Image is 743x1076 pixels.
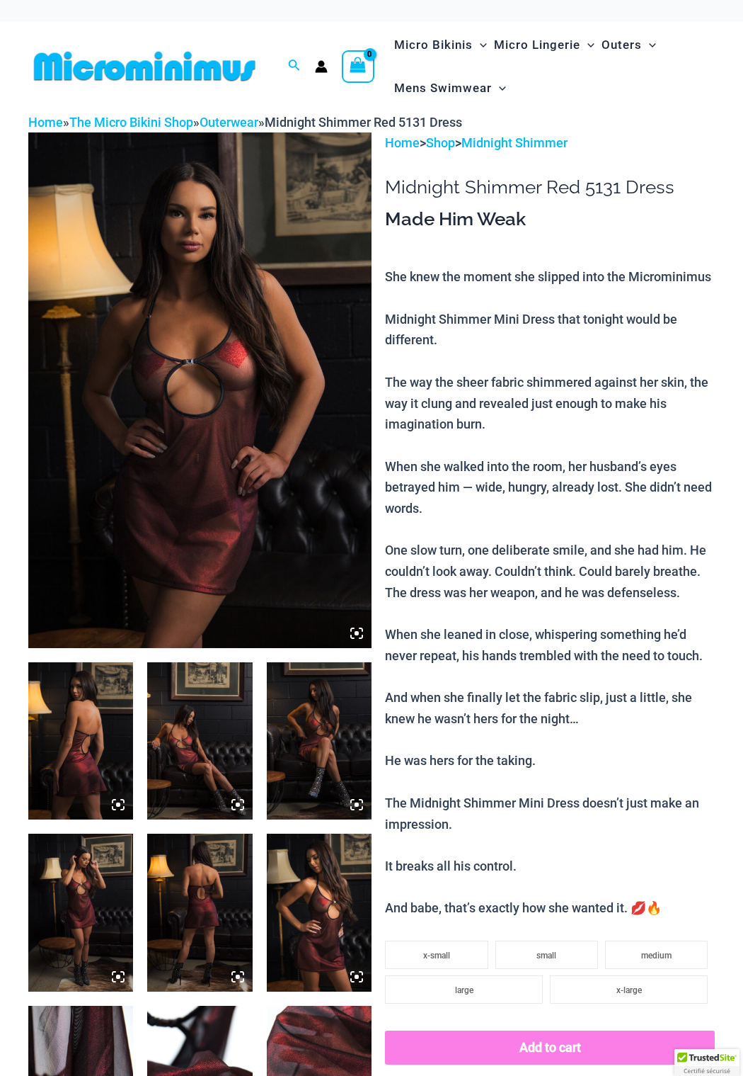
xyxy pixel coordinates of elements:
[423,951,450,961] span: x-small
[200,115,258,130] a: Outerwear
[385,975,543,1004] li: large
[28,834,133,991] img: Midnight Shimmer Red 5131 Dress
[455,985,473,995] span: large
[267,834,371,991] img: Midnight Shimmer Red 5131 Dress
[394,70,492,106] span: Mens Swimwear
[265,115,462,130] span: Midnight Shimmer Red 5131 Dress
[391,67,509,110] a: Mens SwimwearMenu ToggleMenu Toggle
[267,662,371,820] img: Midnight Shimmer Red 5131 Dress
[28,115,63,130] a: Home
[385,132,715,154] p: > >
[642,27,656,63] span: Menu Toggle
[473,27,487,63] span: Menu Toggle
[495,941,598,969] li: small
[385,135,420,150] a: Home
[288,57,301,75] a: Search icon link
[28,662,133,820] img: Midnight Shimmer Red 5131 Dress
[385,176,715,198] h1: Midnight Shimmer Red 5131 Dress
[28,50,261,82] img: MM SHOP LOGO FLAT
[494,27,580,63] span: Micro Lingerie
[388,21,715,112] nav: Site Navigation
[315,60,328,73] a: Account icon link
[490,23,598,67] a: Micro LingerieMenu ToggleMenu Toggle
[385,208,715,232] h3: Made Him Weak
[598,23,660,67] a: OutersMenu ToggleMenu Toggle
[616,985,642,995] span: x-large
[391,23,490,67] a: Micro BikinisMenu ToggleMenu Toggle
[536,951,556,961] span: small
[385,266,715,919] p: She knew the moment she slipped into the Microminimus Midnight Shimmer Mini Dress that tonight wo...
[342,50,374,83] a: View Shopping Cart, empty
[394,27,473,63] span: Micro Bikinis
[385,1031,715,1065] button: Add to cart
[147,834,252,991] img: Midnight Shimmer Red 5131 Dress
[605,941,708,969] li: medium
[69,115,193,130] a: The Micro Bikini Shop
[147,662,252,820] img: Midnight Shimmer Red 5131 Dress
[641,951,672,961] span: medium
[601,27,642,63] span: Outers
[550,975,708,1004] li: x-large
[580,27,594,63] span: Menu Toggle
[674,1049,739,1076] div: TrustedSite Certified
[461,135,568,150] a: Midnight Shimmer
[426,135,455,150] a: Shop
[28,115,462,130] span: » » »
[385,941,488,969] li: x-small
[28,132,371,648] img: Midnight Shimmer Red 5131 Dress
[492,70,506,106] span: Menu Toggle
